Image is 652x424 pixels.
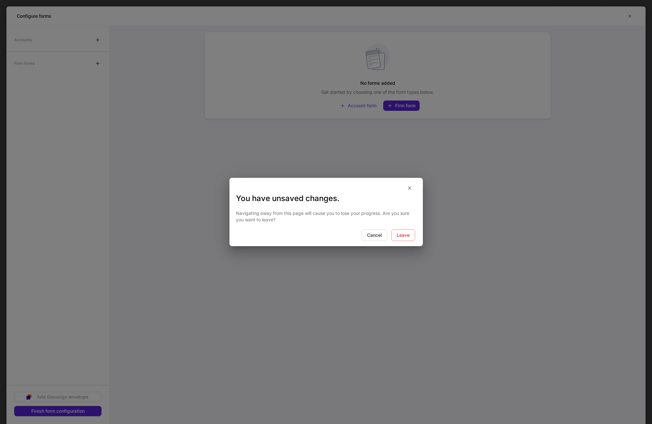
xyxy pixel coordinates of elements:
[391,229,415,241] button: Leave
[397,233,410,237] div: Leave
[367,233,382,237] div: Cancel
[362,229,387,241] button: Cancel
[236,210,416,223] p: Navigating away from this page will cause you to lose your progress. Are you sure you want to leave?
[236,193,416,204] h3: You have unsaved changes.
